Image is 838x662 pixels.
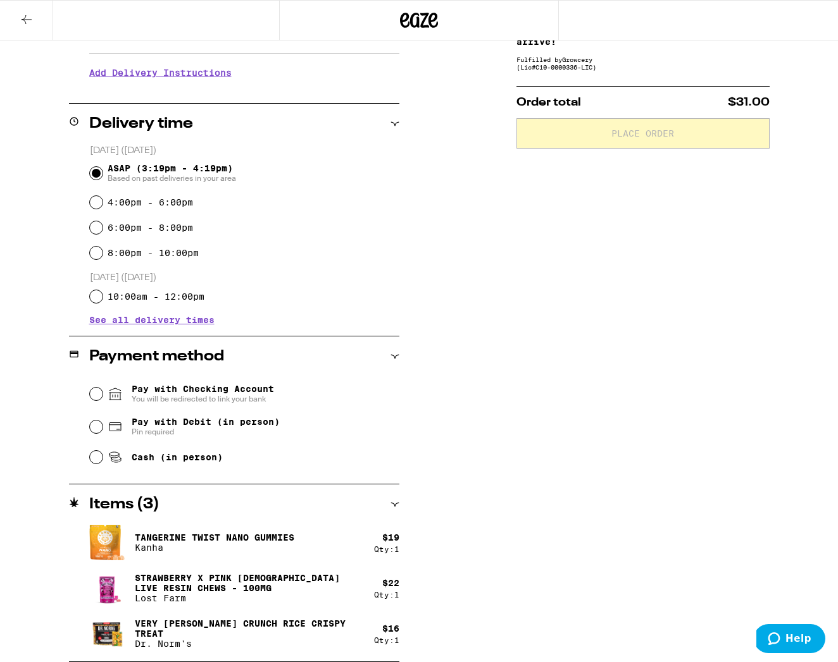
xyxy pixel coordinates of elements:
label: 6:00pm - 8:00pm [108,223,193,233]
iframe: Opens a widget where you can find more information [756,624,825,656]
h2: Payment method [89,349,224,364]
span: Pin required [132,427,280,437]
div: Fulfilled by Growcery (Lic# C10-0000336-LIC ) [516,56,770,71]
span: Cash (in person) [132,452,223,462]
h3: Add Delivery Instructions [89,58,399,87]
h2: Items ( 3 ) [89,497,159,512]
label: 4:00pm - 6:00pm [108,197,193,207]
p: [DATE] ([DATE]) [90,145,399,157]
span: Order total [516,97,581,108]
h2: Delivery time [89,116,193,132]
p: We'll contact you at [PHONE_NUMBER] when we arrive [89,87,399,97]
span: Based on past deliveries in your area [108,173,236,183]
p: Very [PERSON_NAME] Crunch Rice Crispy Treat [135,618,364,639]
div: $ 22 [382,578,399,588]
button: Place Order [516,118,770,149]
span: You will be redirected to link your bank [132,394,274,404]
p: [DATE] ([DATE]) [90,272,399,284]
div: $ 19 [382,532,399,542]
span: Pay with Debit (in person) [132,417,280,427]
p: Tangerine Twist Nano Gummies [135,532,294,542]
div: Qty: 1 [374,636,399,644]
label: 10:00am - 12:00pm [108,291,204,302]
span: ASAP (3:19pm - 4:19pm) [108,163,236,183]
p: Strawberry x Pink [DEMOGRAPHIC_DATA] Live Resin Chews - 100mg [135,573,364,593]
button: See all delivery times [89,316,215,324]
label: 8:00pm - 10:00pm [108,248,199,258]
img: Kanha - Tangerine Twist Nano Gummies [89,524,125,561]
span: Pay with Checking Account [132,384,274,404]
p: Kanha [135,542,294,553]
div: $ 16 [382,623,399,634]
div: Qty: 1 [374,545,399,553]
img: Dr. Norm's - Very Berry Crunch Rice Crispy Treat [89,616,125,651]
p: Dr. Norm's [135,639,364,649]
span: Place Order [611,129,674,138]
div: Qty: 1 [374,591,399,599]
p: Lost Farm [135,593,364,603]
span: $31.00 [728,97,770,108]
img: Lost Farm - Strawberry x Pink Jesus Live Resin Chews - 100mg [89,570,125,606]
